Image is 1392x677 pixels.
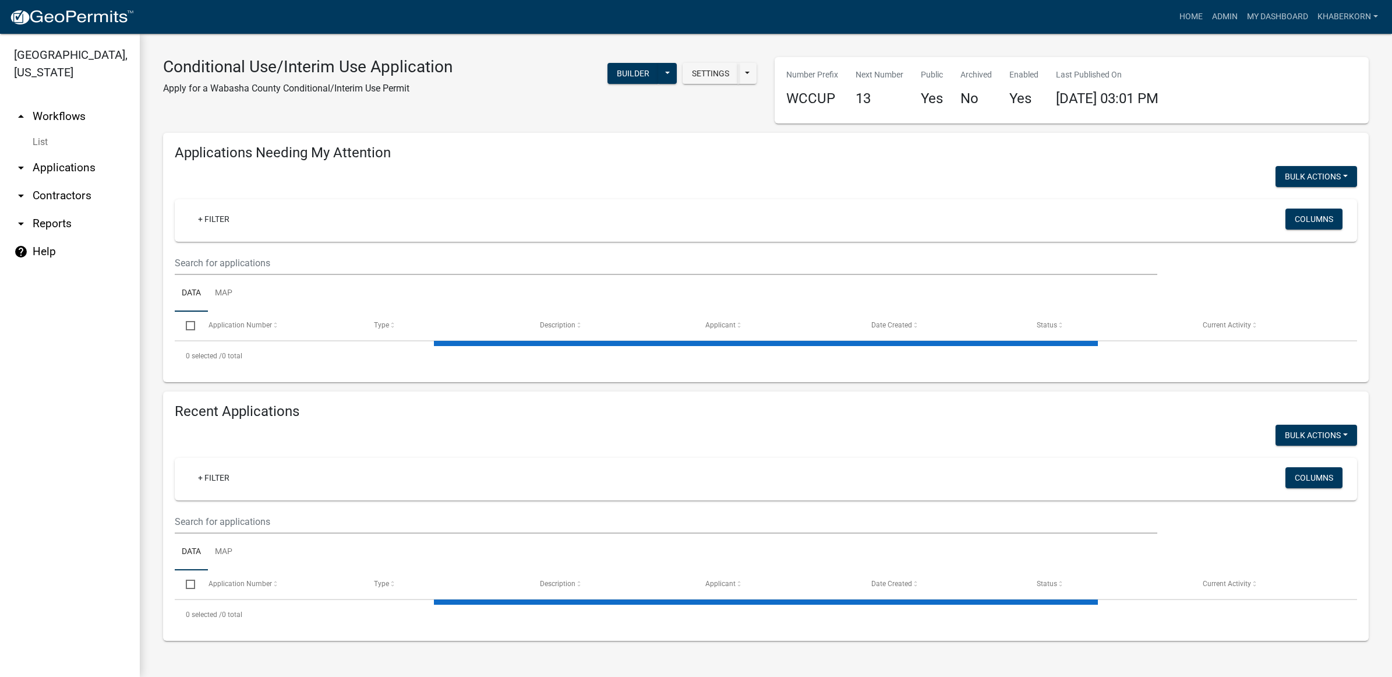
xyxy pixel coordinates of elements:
[175,275,208,312] a: Data
[1285,209,1342,230] button: Columns
[1056,69,1158,81] p: Last Published On
[175,534,208,571] a: Data
[209,321,272,329] span: Application Number
[209,580,272,588] span: Application Number
[175,600,1357,629] div: 0 total
[14,161,28,175] i: arrow_drop_down
[163,82,453,96] p: Apply for a Wabasha County Conditional/Interim Use Permit
[175,251,1157,275] input: Search for applications
[208,534,239,571] a: Map
[528,312,694,340] datatable-header-cell: Description
[163,57,453,77] h3: Conditional Use/Interim Use Application
[1276,425,1357,446] button: Bulk Actions
[856,90,903,107] h4: 13
[1037,321,1057,329] span: Status
[1037,580,1057,588] span: Status
[175,510,1157,534] input: Search for applications
[694,312,860,340] datatable-header-cell: Applicant
[528,570,694,598] datatable-header-cell: Description
[1175,6,1207,28] a: Home
[175,144,1357,161] h4: Applications Needing My Attention
[694,570,860,598] datatable-header-cell: Applicant
[921,69,943,81] p: Public
[374,580,389,588] span: Type
[14,110,28,124] i: arrow_drop_up
[960,69,992,81] p: Archived
[14,217,28,231] i: arrow_drop_down
[175,341,1357,371] div: 0 total
[786,69,838,81] p: Number Prefix
[1009,90,1038,107] h4: Yes
[921,90,943,107] h4: Yes
[374,321,389,329] span: Type
[1203,580,1251,588] span: Current Activity
[1285,467,1342,488] button: Columns
[189,209,239,230] a: + Filter
[1276,166,1357,187] button: Bulk Actions
[705,580,736,588] span: Applicant
[175,312,197,340] datatable-header-cell: Select
[540,321,575,329] span: Description
[860,570,1026,598] datatable-header-cell: Date Created
[960,90,992,107] h4: No
[1056,90,1158,107] span: [DATE] 03:01 PM
[175,570,197,598] datatable-header-cell: Select
[1191,312,1357,340] datatable-header-cell: Current Activity
[683,63,739,84] button: Settings
[1313,6,1383,28] a: khaberkorn
[1009,69,1038,81] p: Enabled
[860,312,1026,340] datatable-header-cell: Date Created
[1207,6,1242,28] a: Admin
[1026,312,1192,340] datatable-header-cell: Status
[871,321,912,329] span: Date Created
[14,245,28,259] i: help
[871,580,912,588] span: Date Created
[186,352,222,360] span: 0 selected /
[1026,570,1192,598] datatable-header-cell: Status
[14,189,28,203] i: arrow_drop_down
[786,90,838,107] h4: WCCUP
[363,570,529,598] datatable-header-cell: Type
[175,403,1357,420] h4: Recent Applications
[1191,570,1357,598] datatable-header-cell: Current Activity
[363,312,529,340] datatable-header-cell: Type
[705,321,736,329] span: Applicant
[186,611,222,619] span: 0 selected /
[1242,6,1313,28] a: My Dashboard
[1203,321,1251,329] span: Current Activity
[540,580,575,588] span: Description
[607,63,659,84] button: Builder
[856,69,903,81] p: Next Number
[189,467,239,488] a: + Filter
[197,570,363,598] datatable-header-cell: Application Number
[208,275,239,312] a: Map
[197,312,363,340] datatable-header-cell: Application Number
